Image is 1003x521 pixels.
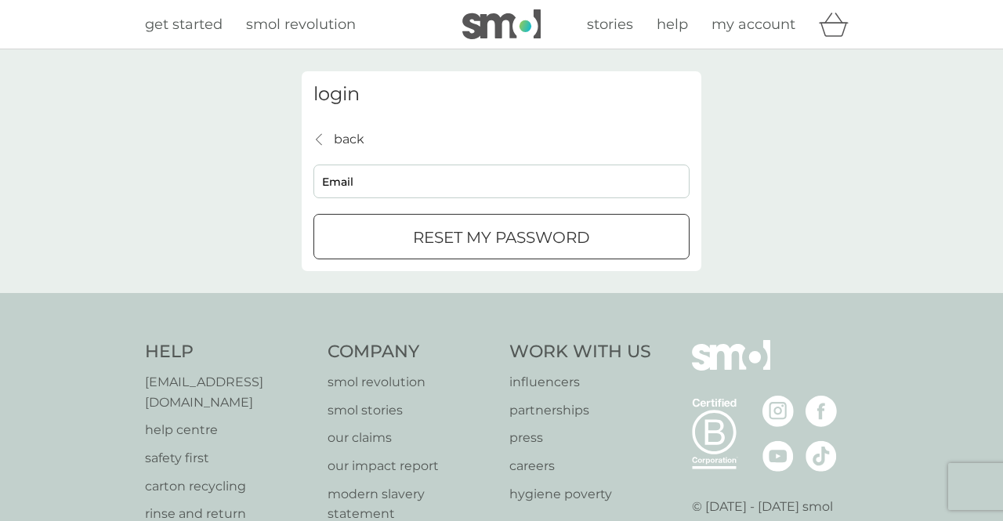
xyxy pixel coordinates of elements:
a: influencers [509,372,651,393]
a: partnerships [509,400,651,421]
h3: login [313,83,690,106]
a: stories [587,13,633,36]
h4: Help [145,340,312,364]
a: hygiene poverty [509,484,651,505]
a: press [509,428,651,448]
a: our claims [328,428,494,448]
a: smol revolution [328,372,494,393]
span: smol revolution [246,16,356,33]
img: smol [462,9,541,39]
a: careers [509,456,651,476]
span: help [657,16,688,33]
span: stories [587,16,633,33]
a: get started [145,13,223,36]
p: reset my password [413,225,590,250]
a: my account [712,13,795,36]
div: basket [819,9,858,40]
a: our impact report [328,456,494,476]
button: reset my password [313,214,690,259]
h4: Company [328,340,494,364]
a: [EMAIL_ADDRESS][DOMAIN_NAME] [145,372,312,412]
img: visit the smol Instagram page [762,396,794,427]
a: help [657,13,688,36]
a: carton recycling [145,476,312,497]
a: help centre [145,420,312,440]
h4: Work With Us [509,340,651,364]
a: smol stories [328,400,494,421]
a: smol revolution [246,13,356,36]
img: visit the smol Youtube page [762,440,794,472]
img: visit the smol Facebook page [806,396,837,427]
p: back [334,129,364,150]
a: safety first [145,448,312,469]
span: get started [145,16,223,33]
img: visit the smol Tiktok page [806,440,837,472]
img: smol [692,340,770,393]
span: my account [712,16,795,33]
